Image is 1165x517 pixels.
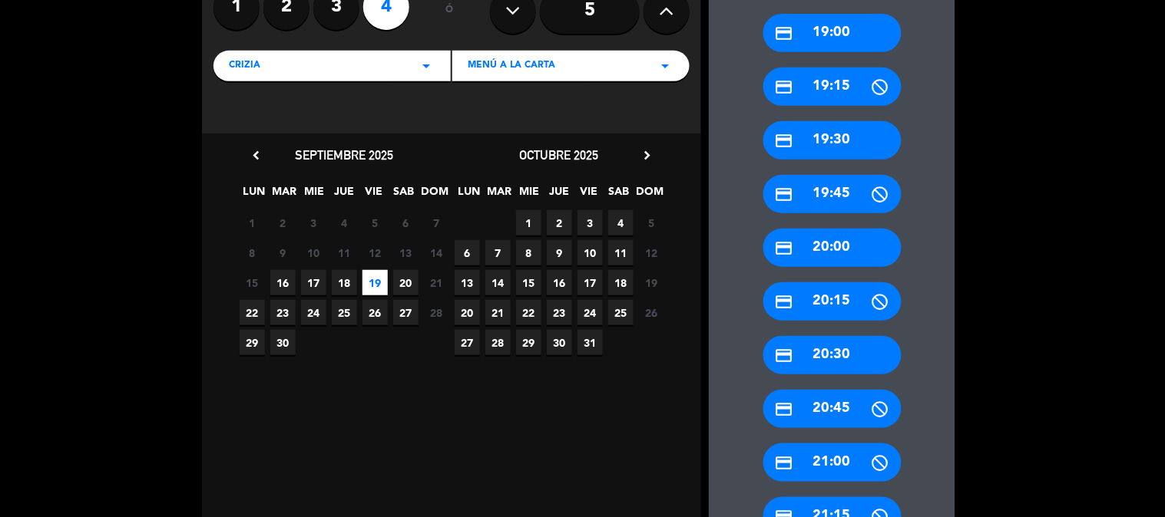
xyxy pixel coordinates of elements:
span: 30 [547,330,572,355]
span: 27 [455,330,480,355]
span: 2 [270,210,296,235]
span: 23 [270,300,296,325]
i: credit_card [775,453,794,473]
span: 9 [547,240,572,265]
span: DOM [422,183,447,208]
span: 13 [393,240,419,265]
span: 27 [393,300,419,325]
span: 8 [240,240,265,265]
span: VIE [577,183,602,208]
i: credit_card [775,185,794,204]
span: DOM [637,183,662,208]
div: 20:15 [763,282,902,321]
span: JUE [332,183,357,208]
span: 22 [516,300,541,325]
span: 13 [455,270,480,295]
span: MIE [302,183,327,208]
i: arrow_drop_down [656,57,674,75]
div: 20:00 [763,229,902,267]
span: 4 [608,210,634,235]
i: chevron_left [248,147,264,163]
i: credit_card [775,346,794,365]
span: 24 [301,300,326,325]
span: 10 [578,240,603,265]
span: 5 [639,210,664,235]
span: 6 [455,240,480,265]
span: 22 [240,300,265,325]
i: credit_card [775,24,794,43]
div: 19:30 [763,121,902,160]
span: 3 [578,210,603,235]
span: 6 [393,210,419,235]
div: 19:00 [763,14,902,52]
span: 12 [362,240,388,265]
span: 29 [516,330,541,355]
span: 3 [301,210,326,235]
span: septiembre 2025 [295,147,393,163]
span: VIE [362,183,387,208]
span: MENÚ A LA CARTA [468,58,555,74]
span: 17 [578,270,603,295]
span: 28 [485,330,511,355]
span: 23 [547,300,572,325]
span: LUN [457,183,482,208]
span: 21 [424,270,449,295]
span: 19 [362,270,388,295]
span: 20 [455,300,480,325]
span: MIE [517,183,542,208]
span: octubre 2025 [520,147,599,163]
span: 16 [270,270,296,295]
span: SAB [607,183,632,208]
div: 21:00 [763,443,902,482]
span: 24 [578,300,603,325]
span: MAR [487,183,512,208]
div: 19:15 [763,68,902,106]
span: 14 [485,270,511,295]
i: credit_card [775,239,794,258]
span: 7 [485,240,511,265]
span: LUN [242,183,267,208]
i: credit_card [775,77,794,97]
span: 18 [608,270,634,295]
span: 26 [639,300,664,325]
span: 7 [424,210,449,235]
span: 19 [639,270,664,295]
span: 21 [485,300,511,325]
span: 12 [639,240,664,265]
span: 11 [332,240,357,265]
span: 10 [301,240,326,265]
span: 1 [240,210,265,235]
span: 26 [362,300,388,325]
span: 11 [608,240,634,265]
span: 29 [240,330,265,355]
i: credit_card [775,292,794,311]
div: 20:45 [763,390,902,428]
span: SAB [392,183,417,208]
i: arrow_drop_down [417,57,435,75]
span: 15 [240,270,265,295]
div: 19:45 [763,175,902,213]
span: 2 [547,210,572,235]
span: 25 [332,300,357,325]
span: 9 [270,240,296,265]
span: JUE [547,183,572,208]
span: 25 [608,300,634,325]
span: 1 [516,210,541,235]
span: 16 [547,270,572,295]
span: 18 [332,270,357,295]
span: 31 [578,330,603,355]
span: 8 [516,240,541,265]
i: credit_card [775,131,794,150]
span: 28 [424,300,449,325]
span: 14 [424,240,449,265]
span: MAR [272,183,297,208]
span: 20 [393,270,419,295]
div: 20:30 [763,336,902,374]
span: Crizia [229,58,260,74]
span: 30 [270,330,296,355]
span: 15 [516,270,541,295]
i: credit_card [775,400,794,419]
span: 4 [332,210,357,235]
span: 17 [301,270,326,295]
i: chevron_right [639,147,655,163]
